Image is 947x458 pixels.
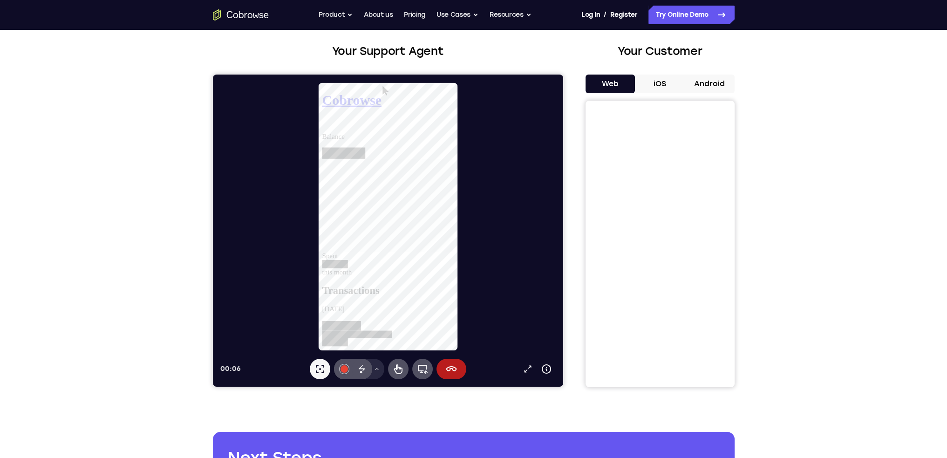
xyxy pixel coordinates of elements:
[648,6,735,24] a: Try Online Demo
[319,6,353,24] button: Product
[213,75,563,387] iframe: Agent
[175,284,196,305] button: Remote control
[224,284,253,305] button: End session
[404,6,425,24] a: Pricing
[581,6,600,24] a: Log In
[610,6,637,24] a: Register
[121,284,142,305] button: Annotations color
[213,9,269,21] a: Go to the home page
[324,285,343,304] button: Device info
[436,6,478,24] button: Use Cases
[586,75,635,93] button: Web
[97,284,117,305] button: Laser pointer
[213,43,563,60] h2: Your Support Agent
[490,6,531,24] button: Resources
[364,6,393,24] a: About us
[306,285,324,304] a: Popout
[604,9,606,21] span: /
[685,75,735,93] button: Android
[157,284,171,305] button: Drawing tools menu
[635,75,685,93] button: iOS
[199,284,220,305] button: Full device
[586,43,735,60] h2: Your Customer
[139,284,159,305] button: Disappearing ink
